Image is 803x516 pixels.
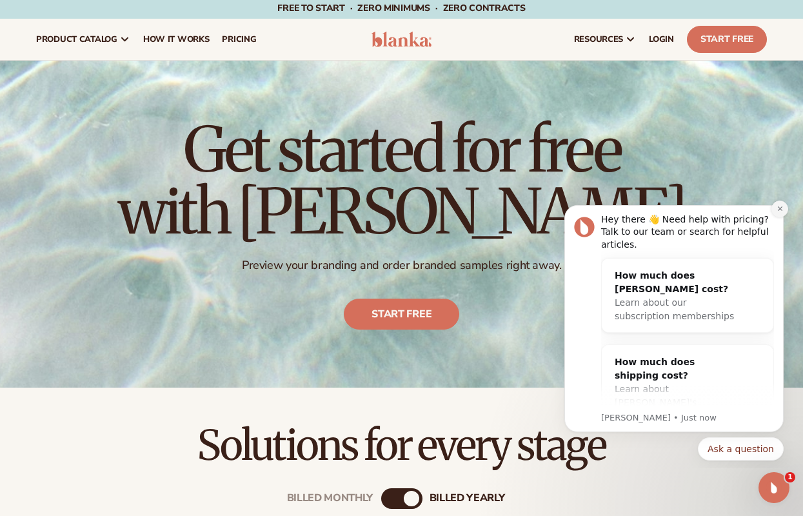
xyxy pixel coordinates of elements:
img: logo [372,32,432,47]
a: How It Works [137,19,216,60]
h1: Get started for free with [PERSON_NAME] [118,119,686,243]
span: pricing [222,34,256,45]
span: product catalog [36,34,117,45]
a: Start Free [687,26,767,53]
iframe: Intercom live chat [758,472,789,503]
div: Billed Monthly [287,492,373,504]
span: 1 [785,472,795,482]
p: Preview your branding and order branded samples right away. [118,258,686,273]
span: How It Works [143,34,210,45]
a: LOGIN [642,19,680,60]
span: resources [574,34,623,45]
a: resources [568,19,642,60]
h2: Solutions for every stage [36,424,767,467]
span: LOGIN [649,34,674,45]
span: Free to start · ZERO minimums · ZERO contracts [277,2,525,14]
iframe: Intercom notifications message [545,193,803,468]
a: Start free [344,299,459,330]
div: billed Yearly [430,492,505,504]
a: pricing [215,19,263,60]
a: product catalog [30,19,137,60]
